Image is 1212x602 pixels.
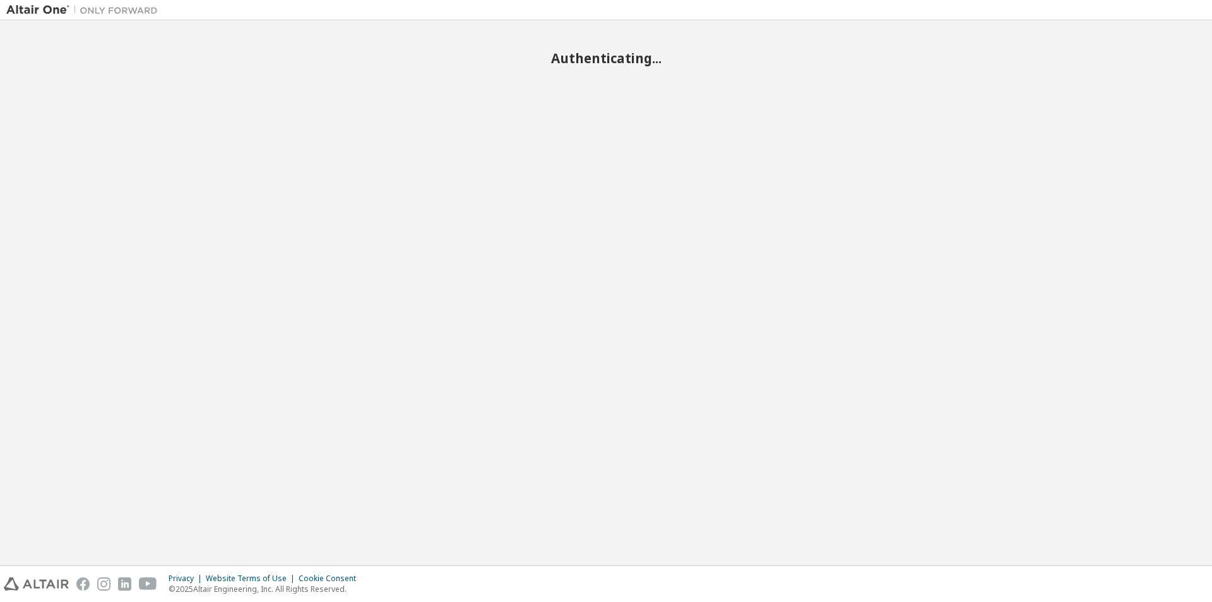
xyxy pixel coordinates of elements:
[139,577,157,591] img: youtube.svg
[169,574,206,584] div: Privacy
[6,4,164,16] img: Altair One
[206,574,299,584] div: Website Terms of Use
[118,577,131,591] img: linkedin.svg
[76,577,90,591] img: facebook.svg
[169,584,364,594] p: © 2025 Altair Engineering, Inc. All Rights Reserved.
[6,50,1206,66] h2: Authenticating...
[299,574,364,584] div: Cookie Consent
[4,577,69,591] img: altair_logo.svg
[97,577,110,591] img: instagram.svg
